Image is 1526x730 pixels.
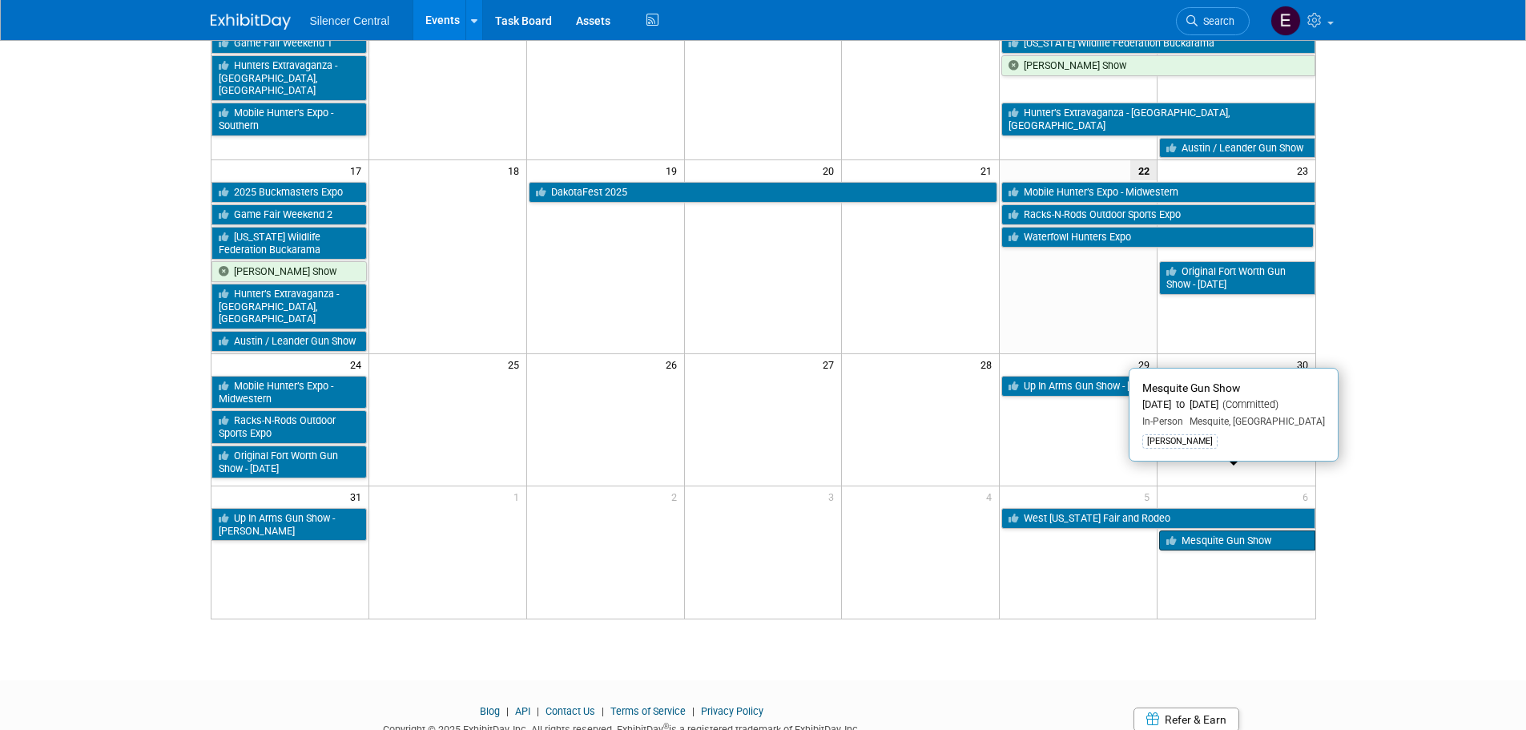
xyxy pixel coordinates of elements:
[1183,416,1325,427] span: Mesquite, [GEOGRAPHIC_DATA]
[211,331,367,352] a: Austin / Leander Gun Show
[211,261,367,282] a: [PERSON_NAME] Show
[211,284,367,329] a: Hunter’s Extravaganza - [GEOGRAPHIC_DATA], [GEOGRAPHIC_DATA]
[821,160,841,180] span: 20
[598,705,608,717] span: |
[1130,160,1157,180] span: 22
[1142,381,1240,394] span: Mesquite Gun Show
[984,486,999,506] span: 4
[1176,7,1250,35] a: Search
[211,33,367,54] a: Game Fair Weekend 1
[480,705,500,717] a: Blog
[348,354,368,374] span: 24
[670,486,684,506] span: 2
[701,705,763,717] a: Privacy Policy
[1295,354,1315,374] span: 30
[1301,486,1315,506] span: 6
[211,446,367,478] a: Original Fort Worth Gun Show - [DATE]
[610,705,686,717] a: Terms of Service
[211,55,367,101] a: Hunters Extravaganza - [GEOGRAPHIC_DATA], [GEOGRAPHIC_DATA]
[1142,398,1325,412] div: [DATE] to [DATE]
[1142,416,1183,427] span: In-Person
[512,486,526,506] span: 1
[1001,33,1315,54] a: [US_STATE] Wildlife Federation Buckarama
[1159,530,1315,551] a: Mesquite Gun Show
[979,160,999,180] span: 21
[211,227,367,260] a: [US_STATE] Wildlife Federation Buckarama
[211,204,367,225] a: Game Fair Weekend 2
[664,354,684,374] span: 26
[1001,204,1315,225] a: Racks-N-Rods Outdoor Sports Expo
[211,410,367,443] a: Racks-N-Rods Outdoor Sports Expo
[1159,138,1315,159] a: Austin / Leander Gun Show
[1001,55,1315,76] a: [PERSON_NAME] Show
[348,486,368,506] span: 31
[211,14,291,30] img: ExhibitDay
[979,354,999,374] span: 28
[211,508,367,541] a: Up In Arms Gun Show - [PERSON_NAME]
[310,14,390,27] span: Silencer Central
[688,705,699,717] span: |
[211,376,367,409] a: Mobile Hunter’s Expo - Midwestern
[515,705,530,717] a: API
[502,705,513,717] span: |
[1001,103,1315,135] a: Hunter’s Extravaganza - [GEOGRAPHIC_DATA], [GEOGRAPHIC_DATA]
[348,160,368,180] span: 17
[533,705,543,717] span: |
[1218,398,1278,410] span: (Committed)
[1295,160,1315,180] span: 23
[211,103,367,135] a: Mobile Hunter’s Expo - Southern
[1001,376,1315,397] a: Up In Arms Gun Show - [PERSON_NAME]
[1137,354,1157,374] span: 29
[506,354,526,374] span: 25
[506,160,526,180] span: 18
[821,354,841,374] span: 27
[827,486,841,506] span: 3
[1001,182,1315,203] a: Mobile Hunter’s Expo - Midwestern
[1001,227,1313,248] a: Waterfowl Hunters Expo
[1270,6,1301,36] img: Emma Houwman
[1142,486,1157,506] span: 5
[664,160,684,180] span: 19
[1001,508,1315,529] a: West [US_STATE] Fair and Rodeo
[1142,434,1218,449] div: [PERSON_NAME]
[1159,261,1315,294] a: Original Fort Worth Gun Show - [DATE]
[546,705,595,717] a: Contact Us
[529,182,998,203] a: DakotaFest 2025
[211,182,367,203] a: 2025 Buckmasters Expo
[1198,15,1234,27] span: Search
